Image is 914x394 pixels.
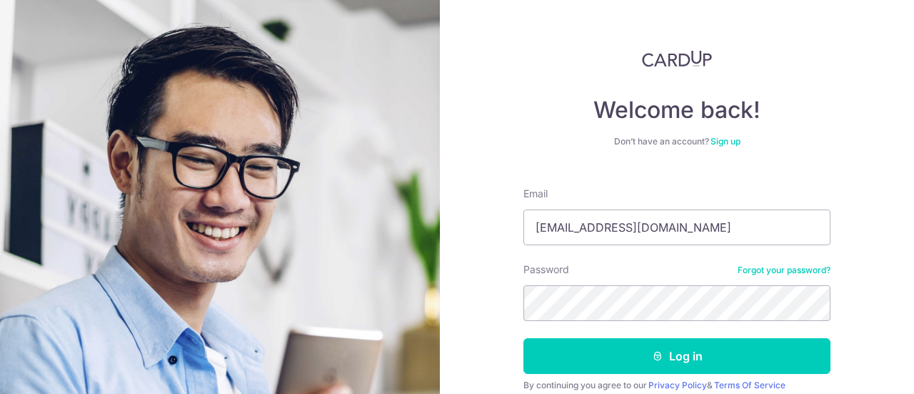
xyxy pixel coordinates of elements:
a: Privacy Policy [648,380,707,390]
button: Log in [523,338,830,374]
label: Password [523,262,569,277]
div: Don’t have an account? [523,136,830,147]
a: Forgot your password? [738,265,830,276]
img: CardUp Logo [642,50,712,67]
h4: Welcome back! [523,96,830,124]
label: Email [523,187,548,201]
a: Terms Of Service [714,380,785,390]
input: Enter your Email [523,210,830,245]
div: By continuing you agree to our & [523,380,830,391]
a: Sign up [710,136,740,147]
